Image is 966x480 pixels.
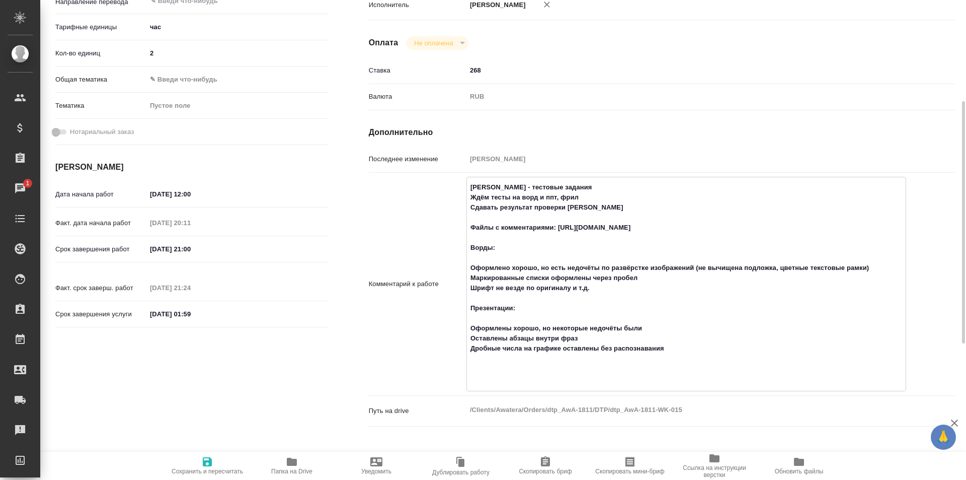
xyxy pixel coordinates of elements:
input: Пустое поле [146,281,234,295]
a: 1 [3,176,38,201]
input: ✎ Введи что-нибудь [146,46,329,60]
span: 1 [20,178,35,188]
button: Обновить файлы [757,452,841,480]
p: Валюта [369,92,466,102]
p: Срок завершения услуги [55,309,146,319]
p: Тарифные единицы [55,22,146,32]
p: Комментарий к работе [369,279,466,289]
p: Общая тематика [55,75,146,85]
input: ✎ Введи что-нибудь [146,187,234,201]
span: Скопировать бриф [519,468,572,475]
div: ✎ Введи что-нибудь [146,71,329,88]
input: ✎ Введи что-нибудь [146,242,234,256]
span: Обновить файлы [775,468,824,475]
p: Путь на drive [369,406,466,416]
button: Не оплачена [411,39,456,47]
span: Сохранить и пересчитать [172,468,243,475]
div: Пустое поле [146,97,329,114]
input: ✎ Введи что-нибудь [466,63,906,78]
span: Ссылка на инструкции верстки [678,464,751,478]
button: Ссылка на инструкции верстки [672,452,757,480]
p: Тематика [55,101,146,111]
button: Уведомить [334,452,419,480]
input: Пустое поле [146,216,234,230]
p: Дата начала работ [55,189,146,199]
p: Срок завершения работ [55,244,146,254]
span: Папка на Drive [271,468,312,475]
h4: [PERSON_NAME] [55,161,329,173]
div: час [146,19,329,36]
p: Последнее изменение [369,154,466,164]
p: Факт. дата начала работ [55,218,146,228]
input: Пустое поле [466,152,906,166]
button: Скопировать мини-бриф [588,452,672,480]
h4: Оплата [369,37,398,49]
textarea: /Clients/Awatera/Orders/dtp_AwA-1811/DTP/dtp_AwA-1811-WK-015 [466,401,906,419]
p: Факт. срок заверш. работ [55,283,146,293]
div: Пустое поле [150,101,316,111]
div: Не оплачена [406,36,468,50]
span: Дублировать работу [432,469,490,476]
button: Сохранить и пересчитать [165,452,250,480]
h4: Дополнительно [369,126,955,139]
button: 🙏 [931,425,956,450]
textarea: [PERSON_NAME] - тестовые задания Ждём тесты на ворд и ппт, фрил Сдавать результат проверки [PERSO... [467,179,906,387]
span: Скопировать мини-бриф [595,468,664,475]
button: Дублировать работу [419,452,503,480]
span: Нотариальный заказ [70,127,134,137]
p: Кол-во единиц [55,48,146,58]
div: RUB [466,88,906,105]
button: Папка на Drive [250,452,334,480]
span: 🙏 [935,427,952,448]
span: Уведомить [361,468,391,475]
div: ✎ Введи что-нибудь [150,75,316,85]
button: Скопировать бриф [503,452,588,480]
p: Ставка [369,65,466,76]
input: ✎ Введи что-нибудь [146,307,234,321]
